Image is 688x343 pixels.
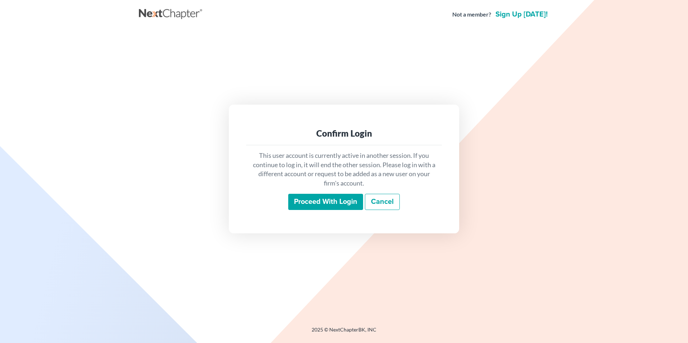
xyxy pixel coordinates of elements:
div: Confirm Login [252,128,436,139]
a: Sign up [DATE]! [494,11,549,18]
input: Proceed with login [288,194,363,210]
p: This user account is currently active in another session. If you continue to log in, it will end ... [252,151,436,188]
div: 2025 © NextChapterBK, INC [139,326,549,339]
strong: Not a member? [452,10,491,19]
a: Cancel [365,194,400,210]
